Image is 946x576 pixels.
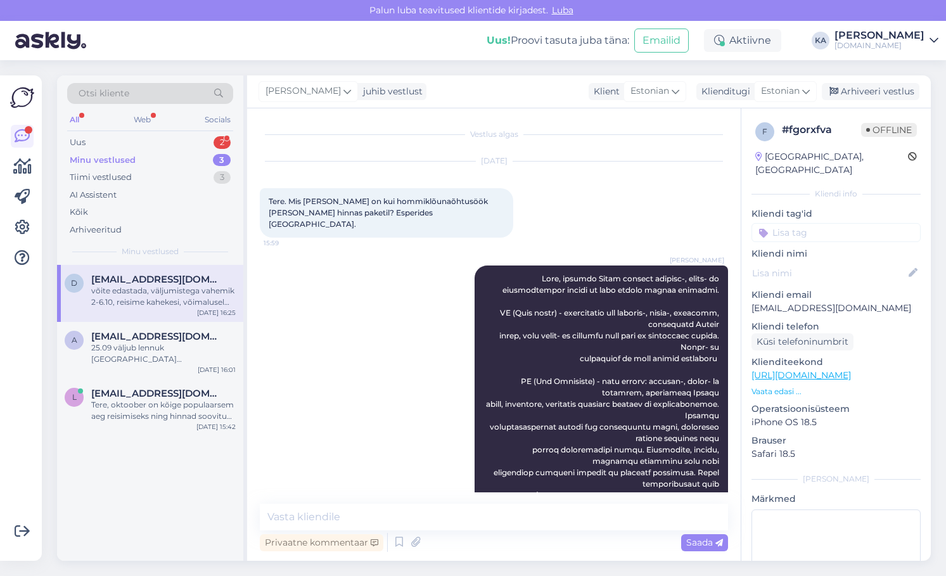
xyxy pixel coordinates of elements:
div: Arhiveeritud [70,224,122,236]
span: Otsi kliente [79,87,129,100]
b: Uus! [487,34,511,46]
a: [PERSON_NAME][DOMAIN_NAME] [834,30,938,51]
input: Lisa tag [751,223,921,242]
div: Socials [202,112,233,128]
span: dianatisler@gmail.com [91,274,223,285]
div: Kõik [70,206,88,219]
div: Klienditugi [696,85,750,98]
span: a [72,335,77,345]
span: Tere. Mis [PERSON_NAME] on kui hommiklõunaõhtusöök [PERSON_NAME] hinnas paketil? Esperides [GEOGR... [269,196,490,229]
button: Emailid [634,29,689,53]
div: 2 [214,136,231,149]
div: 3 [214,171,231,184]
div: KA [812,32,829,49]
div: Klient [589,85,620,98]
div: 3 [213,154,231,167]
span: Minu vestlused [122,246,179,257]
span: L [72,392,77,402]
span: 15:59 [264,238,311,248]
div: Vestlus algas [260,129,728,140]
img: Askly Logo [10,86,34,110]
div: # fgorxfva [782,122,861,138]
span: f [762,127,767,136]
a: [URL][DOMAIN_NAME] [751,369,851,381]
div: Proovi tasuta juba täna: [487,33,629,48]
span: Estonian [630,84,669,98]
input: Lisa nimi [752,266,906,280]
div: Web [131,112,153,128]
div: [PERSON_NAME] [834,30,924,41]
div: [GEOGRAPHIC_DATA], [GEOGRAPHIC_DATA] [755,150,908,177]
div: Tere, oktoober on kõige populaarsem aeg reisimiseks ning hinnad soovitud ajaperioodil on paraku k... [91,399,236,422]
div: juhib vestlust [358,85,423,98]
span: Luba [548,4,577,16]
p: iPhone OS 18.5 [751,416,921,429]
div: Minu vestlused [70,154,136,167]
div: 25.09 väljub lennuk [GEOGRAPHIC_DATA] [PERSON_NAME] 04:30 ja jõuab Heraklioni 08:30 [91,342,236,365]
div: Uus [70,136,86,149]
div: Privaatne kommentaar [260,534,383,551]
div: [PERSON_NAME] [751,473,921,485]
span: annikveoliver@gmail.com [91,331,223,342]
div: Küsi telefoninumbrit [751,333,853,350]
p: Brauser [751,434,921,447]
p: [EMAIL_ADDRESS][DOMAIN_NAME] [751,302,921,315]
span: Estonian [761,84,800,98]
p: Klienditeekond [751,355,921,369]
div: [DATE] 15:42 [196,422,236,432]
div: All [67,112,82,128]
span: Saada [686,537,723,548]
p: Vaata edasi ... [751,386,921,397]
p: Operatsioonisüsteem [751,402,921,416]
span: [PERSON_NAME] [265,84,341,98]
div: [DATE] 16:01 [198,365,236,374]
span: [PERSON_NAME] [670,255,724,265]
div: [DOMAIN_NAME] [834,41,924,51]
span: Offline [861,123,917,137]
div: Arhiveeri vestlus [822,83,919,100]
div: võite edastada, väljumistega vahemik 2-6.10, reisime kahekesi, võimalusel sea view toad/privaatba... [91,285,236,308]
span: d [71,278,77,288]
p: Kliendi nimi [751,247,921,260]
p: Safari 18.5 [751,447,921,461]
span: Lauravaher@outlook.com [91,388,223,399]
p: Kliendi email [751,288,921,302]
div: [DATE] [260,155,728,167]
div: Tiimi vestlused [70,171,132,184]
p: Kliendi telefon [751,320,921,333]
div: AI Assistent [70,189,117,202]
div: [DATE] 16:25 [197,308,236,317]
p: Märkmed [751,492,921,506]
div: Kliendi info [751,188,921,200]
div: Aktiivne [704,29,781,52]
p: Kliendi tag'id [751,207,921,221]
